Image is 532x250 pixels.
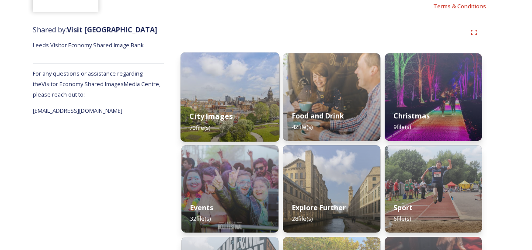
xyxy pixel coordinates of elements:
strong: Christmas [393,111,430,121]
span: Terms & Conditions [433,2,486,10]
span: Leeds Visitor Economy Shared Image Bank [33,41,144,49]
span: For any questions or assistance regarding the Visitor Economy Shared Images Media Centre, please ... [33,69,160,98]
img: 5b0205c7-5891-4eba-88df-45a7ffb0e299.jpg [181,145,278,233]
strong: Explore Further [292,203,345,212]
img: 6b83ee86-1c5a-4230-a2f2-76ba73473e8b.jpg [283,145,380,233]
span: 32 file(s) [190,215,211,222]
img: 91398214-7c82-47fb-9c16-f060163af707.jpg [385,145,482,233]
strong: Sport [393,203,413,212]
strong: Food and Drink [292,111,344,121]
img: b31ebafd-3048-46ba-81ca-2db6d970c8af.jpg [385,53,482,141]
span: 70 file(s) [189,123,210,131]
img: b038c16e-5de4-4e50-b566-40b0484159a7.jpg [181,52,280,142]
span: Shared by: [33,25,157,35]
span: 28 file(s) [292,215,312,222]
span: 9 file(s) [393,123,411,131]
span: 6 file(s) [393,215,411,222]
strong: Visit [GEOGRAPHIC_DATA] [67,25,157,35]
strong: City Images [189,111,233,121]
span: 42 file(s) [292,123,312,131]
span: [EMAIL_ADDRESS][DOMAIN_NAME] [33,107,122,115]
strong: Events [190,203,213,212]
a: Terms & Conditions [433,1,499,11]
img: c294e068-9312-4111-b400-e8d78225eb03.jpg [283,53,380,141]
